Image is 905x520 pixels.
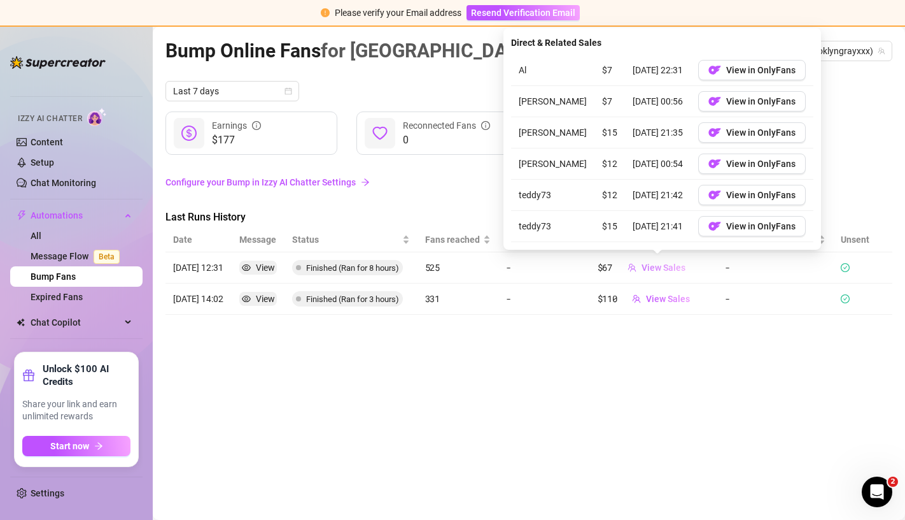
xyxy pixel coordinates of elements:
[625,55,691,86] td: [DATE] 22:31
[506,261,582,275] article: -
[698,224,806,235] a: OFView in OnlyFans
[698,99,806,110] a: OFView in OnlyFans
[18,113,82,125] span: Izzy AI Chatter
[31,157,54,168] a: Setup
[87,108,107,126] img: AI Chatter
[698,162,806,172] a: OFView in OnlyFans
[511,36,813,50] div: Direct & Related Sales
[511,86,594,117] td: [PERSON_NAME]
[698,91,806,112] button: OFView in OnlyFans
[698,60,806,80] button: OFView in OnlyFans
[594,55,625,86] td: $7
[17,210,27,220] span: thunderbolt
[708,126,721,139] img: OF
[511,180,594,211] td: teddy73
[212,119,261,133] div: Earnings
[94,250,120,264] span: Beta
[17,318,25,327] img: Chat Copilot
[625,180,691,211] td: [DATE] 21:42
[726,159,796,169] span: View in OnlyFans
[511,211,594,242] td: teddy73
[625,148,691,180] td: [DATE] 00:54
[31,312,121,333] span: Chat Copilot
[165,170,892,194] a: Configure your Bump in Izzy AI Chatter Settingsarrow-right
[594,86,625,117] td: $7
[708,95,721,108] img: OF
[165,227,232,252] th: Date
[165,36,535,66] article: Bump Online Fans
[594,148,625,180] td: $12
[31,292,83,302] a: Expired Fans
[425,233,481,247] span: Fans reached
[467,5,580,20] button: Resend Verification Email
[632,294,641,303] span: team
[181,126,197,141] span: dollar
[617,257,696,278] button: View Sales
[698,122,806,143] button: OFView in OnlyFans
[642,263,685,273] span: View Sales
[425,292,491,306] article: 331
[841,263,850,272] span: check-circle
[841,294,850,303] span: check-circle
[698,193,806,203] a: OFView in OnlyFans
[425,261,491,275] article: 525
[43,363,130,388] strong: Unlock $100 AI Credits
[292,233,399,247] span: Status
[165,175,892,189] a: Configure your Bump in Izzy AI Chatter Settings
[173,292,224,306] article: [DATE] 14:02
[284,227,417,252] th: Status
[306,294,399,304] span: Finished (Ran for 3 hours)
[506,292,582,306] article: -
[511,55,594,86] td: Al
[31,231,41,241] a: All
[726,65,796,75] span: View in OnlyFans
[403,133,490,148] span: 0
[833,227,877,252] th: Unsent
[698,216,806,236] button: OFView in OnlyFans
[31,271,76,282] a: Bump Fans
[698,68,806,78] a: OFView in OnlyFans
[698,131,806,141] a: OFView in OnlyFans
[725,292,825,306] article: -
[361,178,370,187] span: arrow-right
[31,488,64,498] a: Settings
[625,86,691,117] td: [DATE] 00:56
[22,369,35,382] span: gift
[284,87,292,95] span: calendar
[256,292,275,306] div: View
[594,117,625,148] td: $15
[212,133,261,148] span: $177
[598,261,612,275] article: $67
[725,261,825,275] article: -
[321,40,535,62] span: for [GEOGRAPHIC_DATA]
[471,8,575,18] span: Resend Verification Email
[306,263,399,273] span: Finished (Ran for 8 hours)
[646,294,690,304] span: View Sales
[31,178,96,188] a: Chat Monitoring
[708,220,721,233] img: OF
[335,6,461,20] div: Please verify your Email address
[622,289,700,309] button: View Sales
[252,121,261,130] span: info-circle
[726,190,796,200] span: View in OnlyFans
[165,210,379,225] span: Last Runs History
[50,441,89,451] span: Start now
[594,180,625,211] td: $12
[94,442,103,451] span: arrow-right
[628,263,636,272] span: team
[598,292,617,306] article: $110
[173,82,291,101] span: Last 7 days
[708,157,721,170] img: OF
[417,227,498,252] th: Fans reached
[232,227,284,252] th: Message
[708,64,721,76] img: OF
[242,294,251,303] span: eye
[242,263,251,272] span: eye
[403,119,490,133] div: Reconnected Fans
[698,154,806,174] button: OFView in OnlyFans
[878,47,885,55] span: team
[372,126,388,141] span: heart
[321,8,330,17] span: exclamation-circle
[698,185,806,205] button: OFView in OnlyFans
[173,261,224,275] article: [DATE] 12:31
